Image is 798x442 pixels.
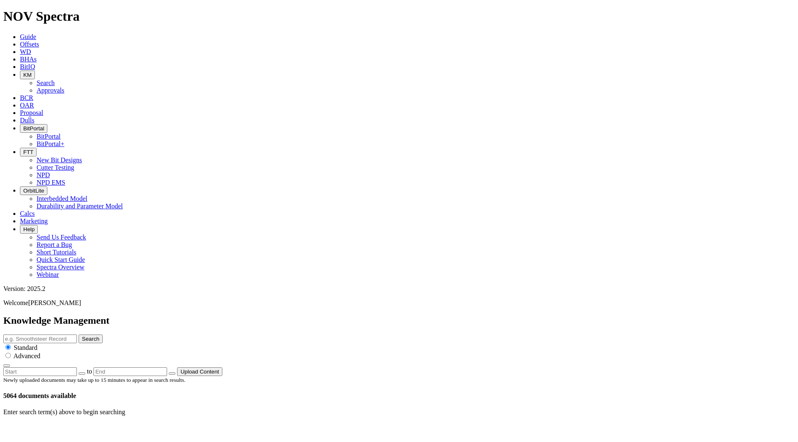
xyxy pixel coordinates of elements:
[94,367,167,376] input: End
[20,124,47,133] button: BitPortal
[37,156,82,164] a: New Bit Designs
[3,299,795,307] p: Welcome
[3,408,795,416] p: Enter search term(s) above to begin searching
[20,148,37,156] button: FTT
[23,125,44,132] span: BitPortal
[20,94,33,101] a: BCR
[20,210,35,217] a: Calcs
[3,335,77,343] input: e.g. Smoothsteer Record
[37,140,64,147] a: BitPortal+
[20,56,37,63] a: BHAs
[3,9,795,24] h1: NOV Spectra
[20,48,31,55] a: WD
[37,203,123,210] a: Durability and Parameter Model
[20,33,36,40] a: Guide
[20,41,39,48] a: Offsets
[37,271,59,278] a: Webinar
[3,315,795,326] h2: Knowledge Management
[20,109,43,116] a: Proposal
[177,367,222,376] button: Upload Content
[3,285,795,293] div: Version: 2025.2
[23,72,32,78] span: KM
[3,377,185,383] small: Newly uploaded documents may take up to 15 minutes to appear in search results.
[23,226,34,232] span: Help
[37,179,65,186] a: NPD EMS
[37,256,85,263] a: Quick Start Guide
[37,241,72,248] a: Report a Bug
[37,195,87,202] a: Interbedded Model
[20,186,47,195] button: OrbitLite
[23,149,33,155] span: FTT
[37,249,76,256] a: Short Tutorials
[37,171,50,178] a: NPD
[20,117,34,124] a: Dulls
[37,79,55,86] a: Search
[37,87,64,94] a: Approvals
[37,133,61,140] a: BitPortal
[3,392,795,400] h4: 5064 documents available
[37,164,74,171] a: Cutter Testing
[14,344,37,351] span: Standard
[20,225,38,234] button: Help
[37,234,86,241] a: Send Us Feedback
[20,217,48,225] a: Marketing
[20,71,35,79] button: KM
[13,352,40,359] span: Advanced
[37,264,84,271] a: Spectra Overview
[28,299,81,306] span: [PERSON_NAME]
[3,367,77,376] input: Start
[20,63,35,70] a: BitIQ
[79,335,103,343] button: Search
[87,368,92,375] span: to
[20,102,34,109] a: OAR
[23,188,44,194] span: OrbitLite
